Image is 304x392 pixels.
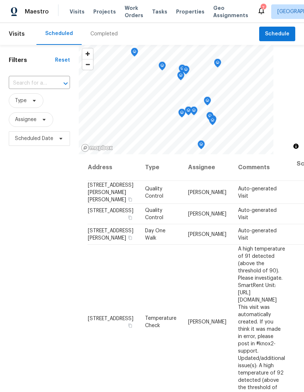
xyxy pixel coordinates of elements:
[177,71,184,83] div: Map marker
[81,144,113,152] a: Mapbox homepage
[209,115,217,127] div: Map marker
[127,214,133,221] button: Copy Address
[206,112,214,123] div: Map marker
[182,66,190,77] div: Map marker
[159,62,166,73] div: Map marker
[88,208,133,213] span: [STREET_ADDRESS]
[176,8,204,15] span: Properties
[15,97,27,104] span: Type
[182,154,232,181] th: Assignee
[88,316,133,321] span: [STREET_ADDRESS]
[152,9,167,14] span: Tasks
[145,208,163,220] span: Quality Control
[9,57,55,64] h1: Filters
[213,4,248,19] span: Geo Assignments
[238,228,277,241] span: Auto-generated Visit
[70,8,85,15] span: Visits
[188,232,226,237] span: [PERSON_NAME]
[188,190,226,195] span: [PERSON_NAME]
[55,57,70,64] div: Reset
[88,228,133,241] span: [STREET_ADDRESS][PERSON_NAME]
[238,186,277,198] span: Auto-generated Visit
[88,182,133,202] span: [STREET_ADDRESS][PERSON_NAME][PERSON_NAME]
[204,97,211,108] div: Map marker
[145,315,176,328] span: Temperature Check
[214,59,221,70] div: Map marker
[127,196,133,202] button: Copy Address
[179,65,186,76] div: Map marker
[188,211,226,217] span: [PERSON_NAME]
[292,142,300,151] button: Toggle attribution
[232,154,291,181] th: Comments
[61,78,71,89] button: Open
[79,45,273,154] canvas: Map
[145,228,165,241] span: Day One Walk
[198,140,205,152] div: Map marker
[209,116,216,128] div: Map marker
[131,48,138,59] div: Map marker
[87,154,139,181] th: Address
[127,322,133,329] button: Copy Address
[265,30,289,39] span: Schedule
[178,109,186,120] div: Map marker
[9,26,25,42] span: Visits
[127,234,133,241] button: Copy Address
[82,48,93,59] button: Zoom in
[139,154,182,181] th: Type
[82,59,93,70] button: Zoom out
[261,4,266,12] div: 7
[145,186,163,198] span: Quality Control
[294,142,298,150] span: Toggle attribution
[15,116,36,123] span: Assignee
[9,78,50,89] input: Search for an address...
[188,319,226,324] span: [PERSON_NAME]
[15,135,53,142] span: Scheduled Date
[90,30,118,38] div: Completed
[190,106,198,118] div: Map marker
[125,4,143,19] span: Work Orders
[185,106,192,118] div: Map marker
[259,27,295,42] button: Schedule
[25,8,49,15] span: Maestro
[93,8,116,15] span: Projects
[45,30,73,37] div: Scheduled
[238,208,277,220] span: Auto-generated Visit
